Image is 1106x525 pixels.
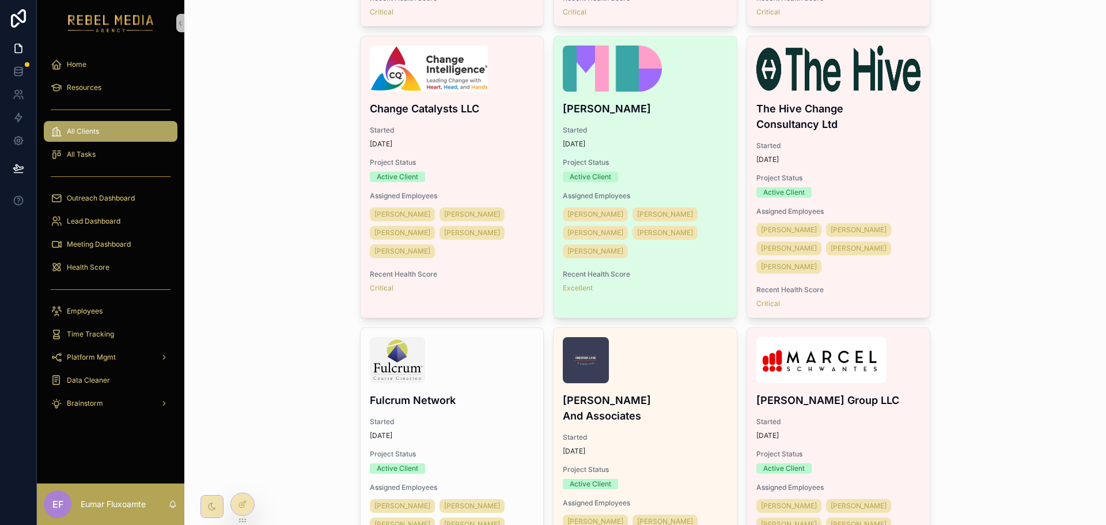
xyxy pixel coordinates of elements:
[44,370,177,391] a: Data Cleaner
[563,46,662,92] img: Melanie_Deziel_Logo_Icon.png
[67,60,86,69] span: Home
[747,36,931,318] a: hive__combined_logo_green.pngThe Hive Change Consultancy LtdStarted[DATE]Project StatusActive Cli...
[37,46,184,429] div: scrollable content
[440,207,505,221] a: [PERSON_NAME]
[370,207,435,221] a: [PERSON_NAME]
[67,150,96,159] span: All Tasks
[756,299,780,308] span: Critical
[756,337,887,383] img: Screenshot-2025-08-16-at-6.29.21-PM.png
[67,330,114,339] span: Time Tracking
[374,228,430,237] span: [PERSON_NAME]
[563,207,628,221] a: [PERSON_NAME]
[563,101,728,116] h4: [PERSON_NAME]
[444,228,500,237] span: [PERSON_NAME]
[374,210,430,219] span: [PERSON_NAME]
[831,244,887,253] span: [PERSON_NAME]
[370,139,392,149] p: [DATE]
[52,497,63,511] span: EF
[756,46,921,92] img: hive__combined_logo_green.png
[370,158,535,167] span: Project Status
[67,194,135,203] span: Outreach Dashboard
[567,247,623,256] span: [PERSON_NAME]
[563,337,609,383] img: Blue-Logo.png
[370,450,535,459] span: Project Status
[756,7,780,17] a: Critical
[563,392,728,424] h4: [PERSON_NAME] And Associates
[44,324,177,345] a: Time Tracking
[44,54,177,75] a: Home
[370,499,435,513] a: [PERSON_NAME]
[761,244,817,253] span: [PERSON_NAME]
[567,228,623,237] span: [PERSON_NAME]
[756,483,921,492] span: Assigned Employees
[44,211,177,232] a: Lead Dashboard
[567,210,623,219] span: [PERSON_NAME]
[67,263,109,272] span: Health Score
[563,226,628,240] a: [PERSON_NAME]
[563,126,728,135] span: Started
[563,158,728,167] span: Project Status
[563,270,728,279] span: Recent Health Score
[553,36,737,318] a: Melanie_Deziel_Logo_Icon.png[PERSON_NAME]Started[DATE]Project StatusActive ClientAssigned Employe...
[756,392,921,408] h4: [PERSON_NAME] Group LLC
[44,121,177,142] a: All Clients
[377,172,418,182] div: Active Client
[563,7,586,17] a: Critical
[44,257,177,278] a: Health Score
[374,501,430,511] span: [PERSON_NAME]
[831,501,887,511] span: [PERSON_NAME]
[756,450,921,459] span: Project Status
[377,463,418,474] div: Active Client
[44,144,177,165] a: All Tasks
[444,501,500,511] span: [PERSON_NAME]
[67,217,120,226] span: Lead Dashboard
[370,7,393,17] a: Critical
[756,285,921,294] span: Recent Health Score
[761,262,817,271] span: [PERSON_NAME]
[826,241,891,255] a: [PERSON_NAME]
[68,14,154,32] img: App logo
[370,46,488,92] img: sitelogo_05032023_c.png.webp
[756,260,821,274] a: [PERSON_NAME]
[370,126,535,135] span: Started
[563,447,585,456] p: [DATE]
[756,141,921,150] span: Started
[44,234,177,255] a: Meeting Dashboard
[563,498,728,508] span: Assigned Employees
[563,284,593,293] span: Excellent
[440,226,505,240] a: [PERSON_NAME]
[756,499,821,513] a: [PERSON_NAME]
[374,247,430,256] span: [PERSON_NAME]
[67,353,116,362] span: Platform Mgmt
[756,431,779,440] p: [DATE]
[370,244,435,258] a: [PERSON_NAME]
[756,417,921,426] span: Started
[563,465,728,474] span: Project Status
[826,499,891,513] a: [PERSON_NAME]
[370,417,535,426] span: Started
[370,431,392,440] p: [DATE]
[570,172,611,182] div: Active Client
[756,223,821,237] a: [PERSON_NAME]
[370,284,393,293] a: Critical
[444,210,500,219] span: [PERSON_NAME]
[563,433,728,442] span: Started
[67,127,99,136] span: All Clients
[370,191,535,201] span: Assigned Employees
[570,479,611,489] div: Active Client
[67,83,101,92] span: Resources
[756,241,821,255] a: [PERSON_NAME]
[360,36,544,318] a: sitelogo_05032023_c.png.webpChange Catalysts LLCStarted[DATE]Project StatusActive ClientAssigned ...
[44,188,177,209] a: Outreach Dashboard
[44,393,177,414] a: Brainstorm
[761,501,817,511] span: [PERSON_NAME]
[763,463,805,474] div: Active Client
[563,139,585,149] p: [DATE]
[44,301,177,322] a: Employees
[637,228,693,237] span: [PERSON_NAME]
[632,226,698,240] a: [PERSON_NAME]
[563,244,628,258] a: [PERSON_NAME]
